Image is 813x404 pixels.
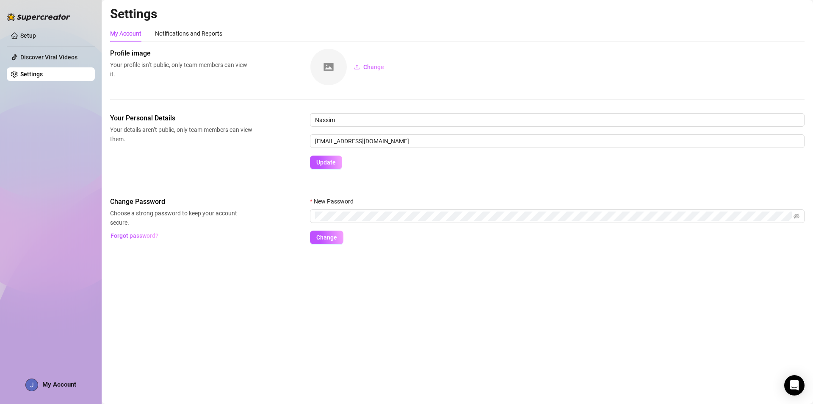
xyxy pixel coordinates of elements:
[310,49,347,85] img: square-placeholder.png
[794,213,799,219] span: eye-invisible
[26,379,38,391] img: ACg8ocI3NmN5Fl_Wr0WowfVnPpEMbiszsYbzHP8COMxYgvzl8gwFqg=s96-c
[20,71,43,78] a: Settings
[110,229,158,242] button: Forgot password?
[310,197,359,206] label: New Password
[110,197,252,207] span: Change Password
[20,32,36,39] a: Setup
[363,64,384,70] span: Change
[310,231,343,244] button: Change
[315,212,792,221] input: New Password
[110,29,141,38] div: My Account
[784,375,805,396] div: Open Intercom Messenger
[110,209,252,227] span: Choose a strong password to keep your account secure.
[110,48,252,59] span: Profile image
[354,64,360,70] span: upload
[110,6,805,22] h2: Settings
[20,54,77,61] a: Discover Viral Videos
[310,113,805,127] input: Enter name
[110,113,252,123] span: Your Personal Details
[7,13,70,21] img: logo-BBDzfeDw.svg
[310,156,342,169] button: Update
[111,232,158,239] span: Forgot password?
[316,234,337,241] span: Change
[110,125,252,144] span: Your details aren’t public, only team members can view them.
[110,60,252,79] span: Your profile isn’t public, only team members can view it.
[155,29,222,38] div: Notifications and Reports
[310,134,805,148] input: Enter new email
[347,60,391,74] button: Change
[42,381,76,388] span: My Account
[316,159,336,166] span: Update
